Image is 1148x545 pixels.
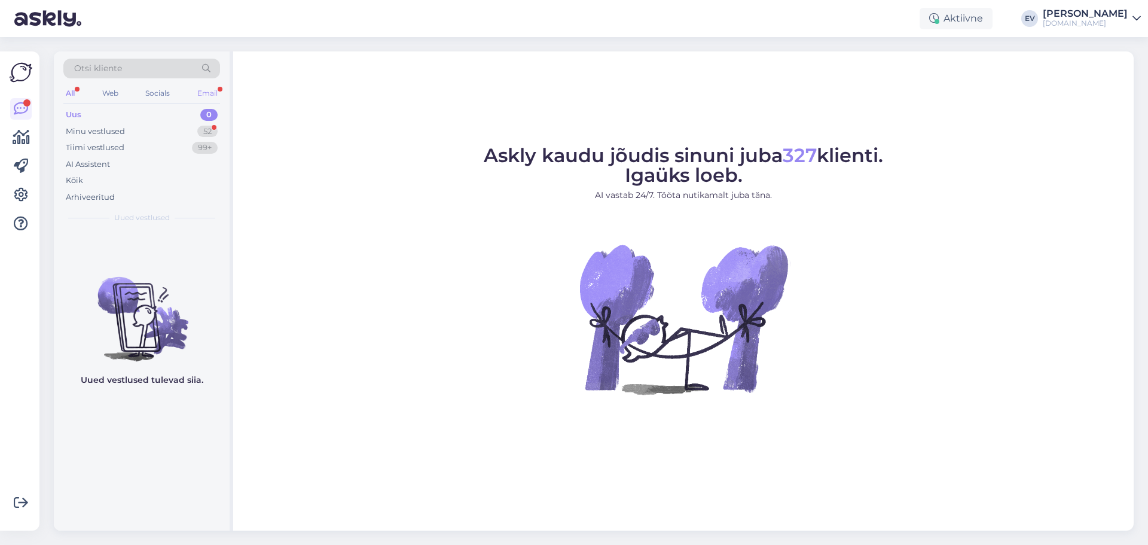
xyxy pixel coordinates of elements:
[484,144,883,187] span: Askly kaudu jõudis sinuni juba klienti. Igaüks loeb.
[1043,9,1141,28] a: [PERSON_NAME][DOMAIN_NAME]
[200,109,218,121] div: 0
[1043,9,1128,19] div: [PERSON_NAME]
[1043,19,1128,28] div: [DOMAIN_NAME]
[1021,10,1038,27] div: EV
[81,374,203,386] p: Uued vestlused tulevad siia.
[920,8,993,29] div: Aktiivne
[100,86,121,101] div: Web
[66,142,124,154] div: Tiimi vestlused
[484,189,883,202] p: AI vastab 24/7. Tööta nutikamalt juba täna.
[195,86,220,101] div: Email
[143,86,172,101] div: Socials
[66,159,110,170] div: AI Assistent
[197,126,218,138] div: 52
[66,191,115,203] div: Arhiveeritud
[576,211,791,427] img: No Chat active
[192,142,218,154] div: 99+
[10,61,32,84] img: Askly Logo
[66,126,125,138] div: Minu vestlused
[66,109,81,121] div: Uus
[74,62,122,75] span: Otsi kliente
[783,144,817,167] span: 327
[63,86,77,101] div: All
[54,255,230,363] img: No chats
[66,175,83,187] div: Kõik
[114,212,170,223] span: Uued vestlused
